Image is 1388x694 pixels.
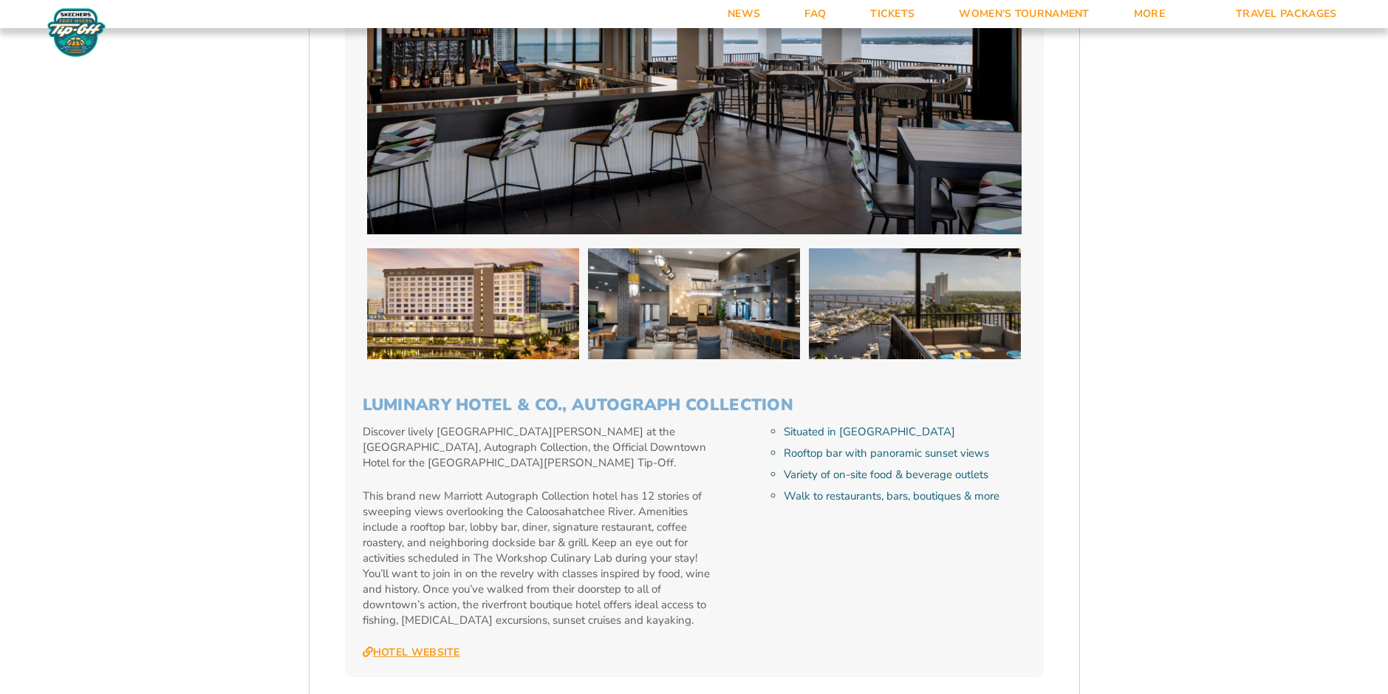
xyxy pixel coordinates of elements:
img: Luminary Hotel & Co., Autograph Collection (2025 BEACH) [367,248,579,359]
li: Walk to restaurants, bars, boutiques & more [784,489,1025,504]
li: Situated in [GEOGRAPHIC_DATA] [784,424,1025,440]
p: This brand new Marriott Autograph Collection hotel has 12 stories of sweeping views overlooking t... [363,489,717,628]
li: Rooftop bar with panoramic sunset views [784,446,1025,461]
img: Luminary Hotel & Co., Autograph Collection (2025 BEACH) [809,248,1021,359]
a: Hotel Website [363,646,460,659]
li: Variety of on-site food & beverage outlets [784,467,1025,483]
img: Luminary Hotel & Co., Autograph Collection (2025 BEACH) [588,248,800,359]
img: Fort Myers Tip-Off [44,7,109,58]
p: Discover lively [GEOGRAPHIC_DATA][PERSON_NAME] at the [GEOGRAPHIC_DATA], Autograph Collection, th... [363,424,717,471]
h3: Luminary Hotel & Co., Autograph Collection [363,395,1026,415]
